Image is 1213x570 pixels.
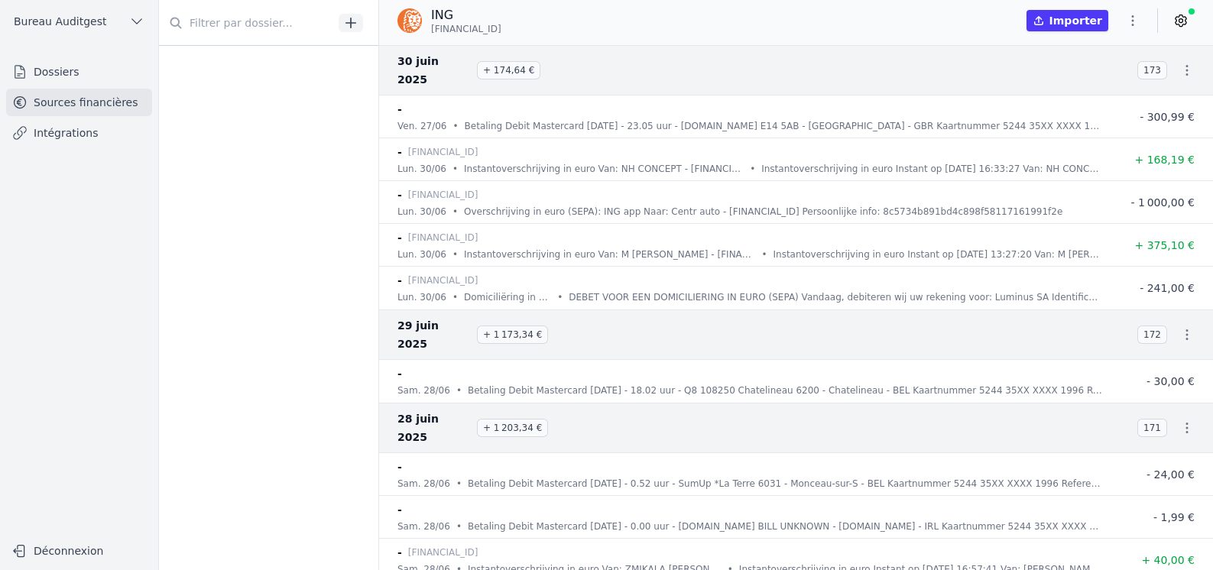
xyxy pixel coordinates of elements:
[408,273,478,288] p: [FINANCIAL_ID]
[452,204,458,219] div: •
[408,187,478,202] p: [FINANCIAL_ID]
[1134,154,1195,166] span: + 168,19 €
[774,247,1103,262] p: Instantoverschrijving in euro Instant op [DATE] 13:27:20 Van: M [PERSON_NAME] [STREET_ADDRESS] IB...
[477,61,540,79] span: + 174,64 €
[408,144,478,160] p: [FINANCIAL_ID]
[397,204,446,219] p: lun. 30/06
[397,247,446,262] p: lun. 30/06
[6,89,152,116] a: Sources financières
[464,247,755,262] p: Instantoverschrijving in euro Van: M [PERSON_NAME] - [FINANCIAL_ID] Instant op [DATE] 13:27:20 Me...
[397,118,446,134] p: ven. 27/06
[1147,375,1195,387] span: - 30,00 €
[557,290,563,305] div: •
[6,9,152,34] button: Bureau Auditgest
[397,271,402,290] p: -
[761,247,767,262] div: •
[397,316,471,353] span: 29 juin 2025
[456,519,462,534] div: •
[397,383,450,398] p: sam. 28/06
[1130,196,1195,209] span: - 1 000,00 €
[1140,282,1195,294] span: - 241,00 €
[397,476,450,491] p: sam. 28/06
[452,161,458,177] div: •
[397,500,402,519] p: -
[1140,111,1195,123] span: - 300,99 €
[159,9,333,37] input: Filtrer par dossier...
[6,119,152,147] a: Intégrations
[456,476,462,491] div: •
[6,539,152,563] button: Déconnexion
[452,247,458,262] div: •
[761,161,1103,177] p: Instantoverschrijving in euro Instant op [DATE] 16:33:27 Van: NH CONCEPT [STREET_ADDRESS] IBAN: [...
[397,52,471,89] span: 30 juin 2025
[456,383,462,398] div: •
[397,458,402,476] p: -
[431,23,501,35] span: [FINANCIAL_ID]
[1141,554,1195,566] span: + 40,00 €
[431,6,501,24] p: ING
[1137,325,1167,344] span: 172
[1027,10,1108,31] button: Importer
[468,519,1103,534] p: Betaling Debit Mastercard [DATE] - 0.00 uur - [DOMAIN_NAME] BILL UNKNOWN - [DOMAIN_NAME] - IRL Ka...
[1153,511,1195,523] span: - 1,99 €
[464,161,744,177] p: Instantoverschrijving in euro Van: NH CONCEPT - [FINANCIAL_ID] Instant op [DATE] 16:33:27 Mededel...
[452,118,458,134] div: •
[1137,419,1167,437] span: 171
[14,14,106,29] span: Bureau Auditgest
[397,186,402,204] p: -
[397,143,402,161] p: -
[397,100,402,118] p: -
[1137,61,1167,79] span: 173
[464,204,1062,219] p: Overschrijving in euro (SEPA): ING app Naar: Centr auto - [FINANCIAL_ID] Persoonlijke info: 8c573...
[465,118,1103,134] p: Betaling Debit Mastercard [DATE] - 23.05 uur - [DOMAIN_NAME] E14 5AB - [GEOGRAPHIC_DATA] - GBR Ka...
[397,290,446,305] p: lun. 30/06
[464,290,551,305] p: Domiciliëring in euro (SEPA) Luminus SA Bericht als bijlage
[397,519,450,534] p: sam. 28/06
[569,290,1103,305] p: DEBET VOOR EEN DOMICILIERING IN EURO (SEPA) Vandaag, debiteren wij uw rekening voor: Luminus SA I...
[6,58,152,86] a: Dossiers
[397,8,422,33] img: ing.png
[477,325,548,344] span: + 1 173,34 €
[452,290,458,305] div: •
[477,419,548,437] span: + 1 203,34 €
[397,228,402,247] p: -
[468,383,1103,398] p: Betaling Debit Mastercard [DATE] - 18.02 uur - Q8 108250 Chatelineau 6200 - Chatelineau - BEL Kaa...
[397,410,471,446] span: 28 juin 2025
[750,161,755,177] div: •
[397,543,402,562] p: -
[408,545,478,560] p: [FINANCIAL_ID]
[397,161,446,177] p: lun. 30/06
[408,230,478,245] p: [FINANCIAL_ID]
[397,364,402,383] p: -
[468,476,1103,491] p: Betaling Debit Mastercard [DATE] - 0.52 uur - SumUp *La Terre 6031 - Monceau-sur-S - BEL Kaartnum...
[1147,468,1195,481] span: - 24,00 €
[1134,239,1195,251] span: + 375,10 €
